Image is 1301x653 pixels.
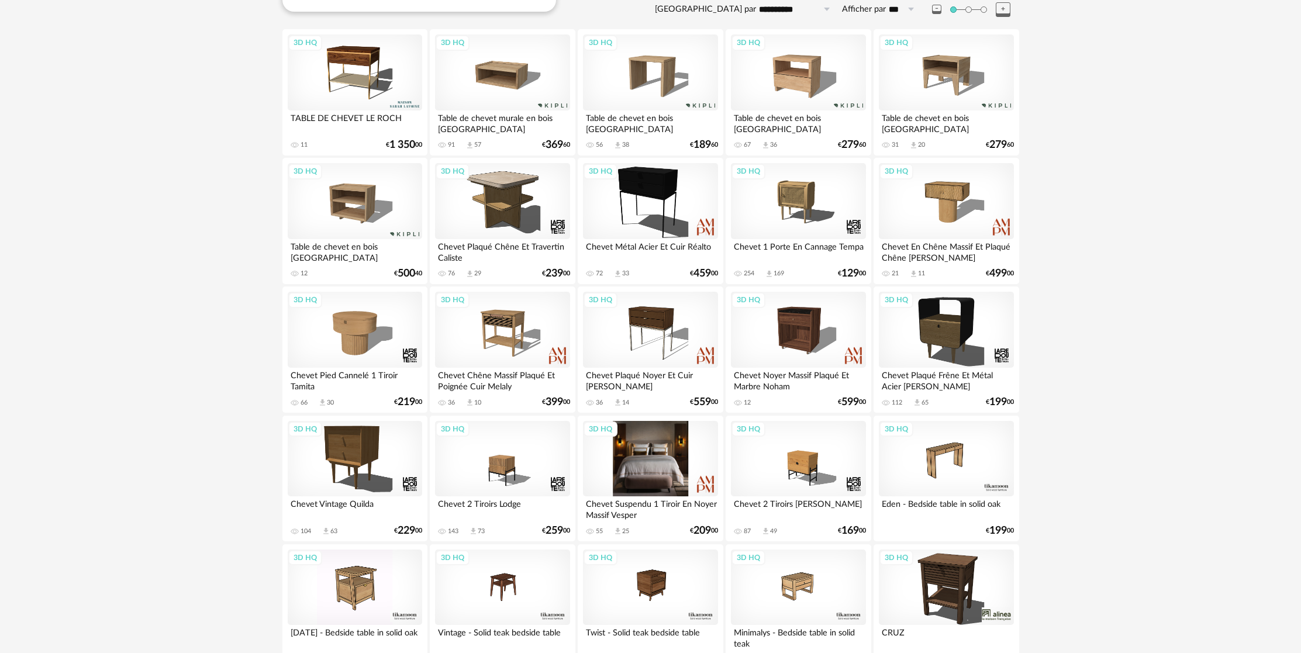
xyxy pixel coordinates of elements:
a: 3D HQ Chevet Vintage Quilda 104 Download icon 63 €22900 [282,416,427,542]
span: Download icon [761,527,770,535]
div: € 00 [986,398,1014,406]
div: 87 [744,527,751,535]
span: 169 [841,527,859,535]
div: 3D HQ [288,550,322,565]
div: 38 [622,141,629,149]
div: Table de chevet murale en bois [GEOGRAPHIC_DATA] [435,110,570,134]
div: € 00 [690,527,718,535]
span: 1 350 [389,141,415,149]
a: 3D HQ Chevet En Chêne Massif Et Plaqué Chêne [PERSON_NAME] 21 Download icon 11 €49900 [874,158,1019,284]
div: Chevet Vintage Quilda [288,496,422,520]
span: Download icon [318,398,327,407]
div: € 60 [838,141,866,149]
a: 3D HQ Table de chevet en bois [GEOGRAPHIC_DATA] 12 €50040 [282,158,427,284]
div: € 60 [542,141,570,149]
div: 12 [301,270,308,278]
div: 3D HQ [731,292,765,308]
a: 3D HQ Chevet Chêne Massif Plaqué Et Poignée Cuir Melaly 36 Download icon 10 €39900 [430,286,575,413]
div: 3D HQ [436,550,470,565]
div: 11 [918,270,925,278]
span: 259 [546,527,563,535]
span: Download icon [909,141,918,150]
a: 3D HQ Chevet 1 Porte En Cannage Tempa 254 Download icon 169 €12900 [726,158,871,284]
div: 73 [478,527,485,535]
div: 3D HQ [584,550,617,565]
span: 399 [546,398,563,406]
div: € 60 [986,141,1014,149]
div: 30 [327,399,334,407]
div: 3D HQ [436,292,470,308]
div: Chevet Plaqué Frêne Et Métal Acier [PERSON_NAME] [879,368,1013,391]
div: 3D HQ [436,35,470,50]
a: 3D HQ Table de chevet en bois [GEOGRAPHIC_DATA] 67 Download icon 36 €27960 [726,29,871,156]
div: Eden - Bedside table in solid oak [879,496,1013,520]
div: 63 [330,527,337,535]
div: 67 [744,141,751,149]
div: 112 [892,399,902,407]
span: 499 [989,270,1007,278]
a: 3D HQ TABLE DE CHEVET LE ROCH 11 €1 35000 [282,29,427,156]
div: Chevet En Chêne Massif Et Plaqué Chêne [PERSON_NAME] [879,239,1013,262]
span: Download icon [469,527,478,535]
div: 3D HQ [731,35,765,50]
a: 3D HQ Chevet Plaqué Frêne Et Métal Acier [PERSON_NAME] 112 Download icon 65 €19900 [874,286,1019,413]
div: 3D HQ [584,35,617,50]
div: CRUZ [879,625,1013,648]
div: 3D HQ [879,292,913,308]
div: 3D HQ [731,421,765,437]
div: 3D HQ [879,164,913,179]
span: Download icon [613,270,622,278]
a: 3D HQ Table de chevet en bois [GEOGRAPHIC_DATA] 56 Download icon 38 €18960 [578,29,723,156]
div: € 00 [986,270,1014,278]
div: 55 [596,527,603,535]
div: Vintage - Solid teak bedside table [435,625,570,648]
div: 14 [622,399,629,407]
div: € 40 [394,270,422,278]
a: 3D HQ Chevet 2 Tiroirs [PERSON_NAME] 87 Download icon 49 €16900 [726,416,871,542]
div: Chevet Noyer Massif Plaqué Et Marbre Noham [731,368,865,391]
div: Table de chevet en bois [GEOGRAPHIC_DATA] [879,110,1013,134]
div: € 00 [690,398,718,406]
span: 209 [693,527,711,535]
div: 36 [770,141,777,149]
span: Download icon [613,527,622,535]
div: 169 [774,270,784,278]
div: 3D HQ [288,35,322,50]
div: 65 [922,399,929,407]
span: 369 [546,141,563,149]
div: 3D HQ [436,164,470,179]
div: 3D HQ [436,421,470,437]
span: 279 [989,141,1007,149]
span: Download icon [322,527,330,535]
div: 56 [596,141,603,149]
div: 3D HQ [288,292,322,308]
div: 3D HQ [731,164,765,179]
a: 3D HQ Chevet Noyer Massif Plaqué Et Marbre Noham 12 €59900 [726,286,871,413]
span: 459 [693,270,711,278]
span: 129 [841,270,859,278]
div: 104 [301,527,311,535]
div: 254 [744,270,754,278]
div: Chevet Suspendu 1 Tiroir En Noyer Massif Vesper [583,496,717,520]
div: 29 [474,270,481,278]
div: 25 [622,527,629,535]
div: € 00 [542,527,570,535]
div: 49 [770,527,777,535]
div: 21 [892,270,899,278]
div: € 00 [394,527,422,535]
span: 239 [546,270,563,278]
div: 36 [448,399,455,407]
span: Download icon [465,398,474,407]
div: € 00 [542,270,570,278]
div: [DATE] - Bedside table in solid oak [288,625,422,648]
span: 559 [693,398,711,406]
span: 279 [841,141,859,149]
span: 229 [398,527,415,535]
div: € 00 [838,527,866,535]
span: Download icon [909,270,918,278]
div: € 00 [838,398,866,406]
div: 3D HQ [879,421,913,437]
a: 3D HQ Eden - Bedside table in solid oak €19900 [874,416,1019,542]
div: 91 [448,141,455,149]
div: Chevet Chêne Massif Plaqué Et Poignée Cuir Melaly [435,368,570,391]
